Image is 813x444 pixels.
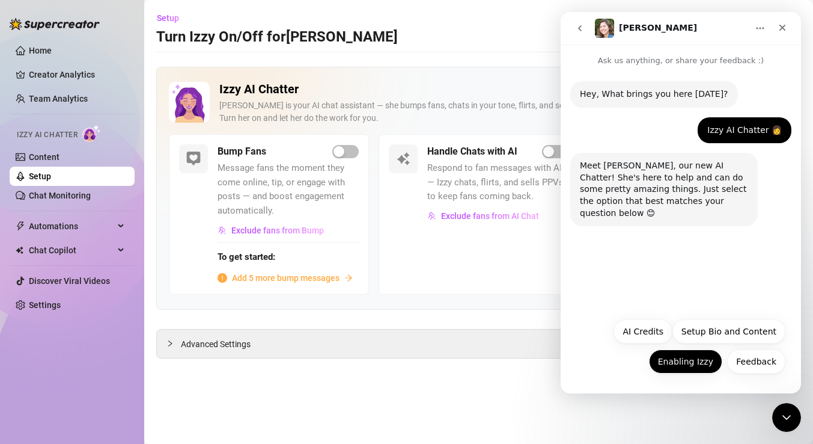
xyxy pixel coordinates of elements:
img: svg%3e [396,152,410,166]
span: collapsed [166,340,174,347]
h5: Bump Fans [218,144,266,159]
img: logo-BBDzfeDw.svg [10,18,100,30]
button: Exclude fans from AI Chat [427,206,540,226]
img: svg%3e [186,152,201,166]
a: Chat Monitoring [29,191,91,200]
img: svg%3e [428,212,436,220]
span: Respond to fan messages with AI — Izzy chats, flirts, and sells PPVs to keep fans coming back. [427,161,568,204]
span: Automations [29,217,114,236]
span: Add 5 more bump messages [232,271,340,285]
iframe: Intercom live chat [561,12,801,393]
img: Izzy AI Chatter [169,82,210,123]
a: Settings [29,300,61,310]
span: thunderbolt [16,221,25,231]
strong: To get started: [218,251,275,262]
h2: Izzy AI Chatter [219,82,751,97]
span: Message fans the moment they come online, tip, or engage with posts — and boost engagement automa... [218,161,359,218]
img: Chat Copilot [16,246,23,254]
h5: Handle Chats with AI [427,144,517,159]
img: AI Chatter [82,125,101,142]
span: Izzy AI Chatter [17,129,78,141]
a: Team Analytics [29,94,88,103]
a: Discover Viral Videos [29,276,110,286]
span: info-circle [218,273,227,283]
span: Chat Copilot [29,241,114,260]
img: svg%3e [218,226,227,235]
span: arrow-right [344,274,353,282]
a: Home [29,46,52,55]
span: Exclude fans from Bump [231,226,324,235]
button: Exclude fans from Bump [218,221,324,240]
span: Exclude fans from AI Chat [441,211,539,221]
button: Setup [156,8,189,28]
a: Setup [29,171,51,181]
div: collapsed [166,337,181,350]
span: Setup [157,13,179,23]
div: [PERSON_NAME] is your AI chat assistant — she bumps fans, chats in your tone, flirts, and sells y... [219,99,751,125]
a: Content [29,152,59,162]
a: Creator Analytics [29,65,125,84]
h3: Turn Izzy On/Off for [PERSON_NAME] [156,28,398,47]
iframe: Intercom live chat [772,403,801,432]
span: Advanced Settings [181,338,251,351]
